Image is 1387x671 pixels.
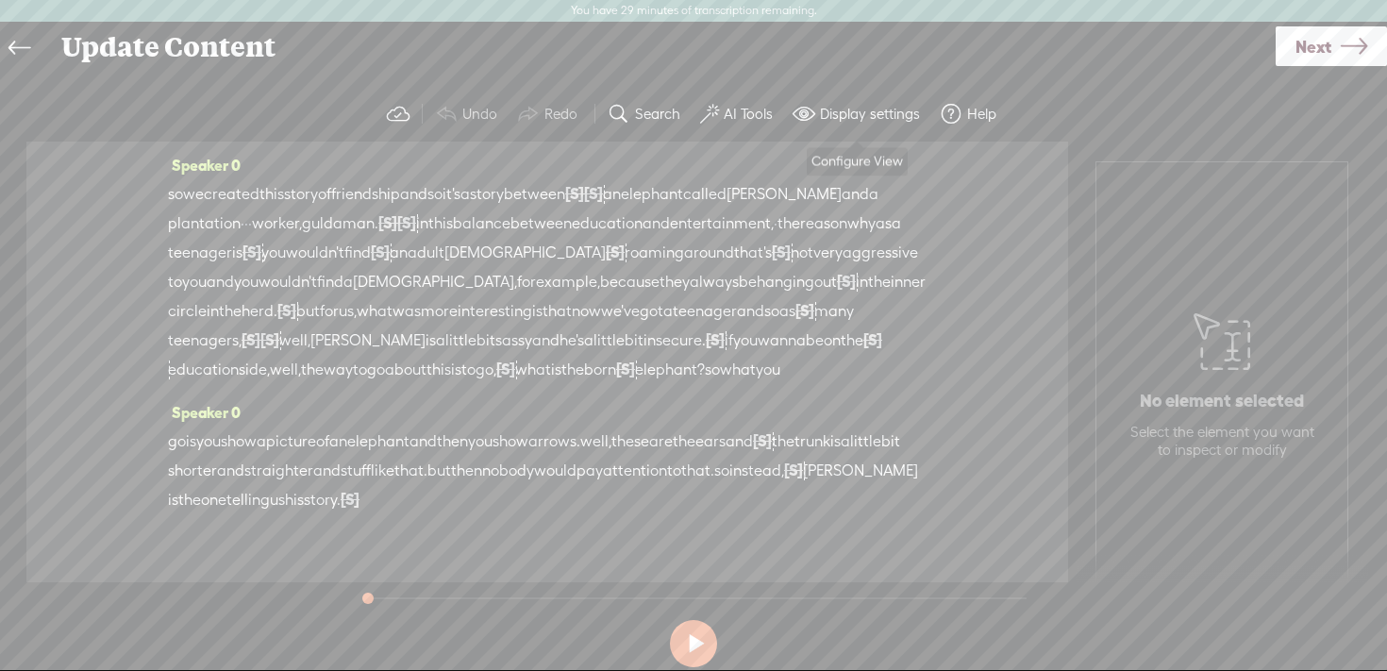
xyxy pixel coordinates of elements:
span: and [217,457,244,485]
span: a [663,297,673,326]
span: ears [695,428,726,456]
span: story [284,180,318,209]
span: about [385,356,426,384]
span: so [714,457,729,485]
span: then [451,457,482,485]
span: born [584,356,616,384]
span: find [317,268,343,296]
label: You have 29 minutes of transcription remaining. [571,4,817,19]
span: inner [891,268,926,296]
span: guldaman. [302,210,378,238]
span: [S] [378,214,397,231]
span: and [737,297,764,326]
span: [S] [863,331,882,348]
span: hanging [757,268,814,296]
span: roaming [625,239,684,267]
span: [PERSON_NAME] [310,327,426,355]
span: and [842,180,869,209]
span: worker, [252,210,302,238]
span: that's [734,239,772,267]
span: so [705,356,720,384]
span: and [532,327,560,355]
span: and [207,268,234,296]
span: elephant? [635,356,705,384]
span: they [660,268,690,296]
p: No element selected [1140,390,1304,412]
span: [S] [565,185,584,202]
span: as [779,297,795,326]
span: wouldn't [286,239,344,267]
span: [S] [837,273,856,290]
span: is [186,428,196,456]
span: of [318,180,331,209]
span: is [551,356,561,384]
span: teenagers, [168,327,242,355]
label: Display settings [820,105,920,124]
div: Select the element you want to inspect or modify [1126,423,1318,460]
span: go, [476,356,496,384]
span: [S] [795,302,814,319]
span: elephant [347,428,409,456]
span: is [830,428,841,456]
span: be [806,327,824,355]
span: for [320,297,339,326]
span: the [301,356,324,384]
span: that. [681,457,714,485]
span: is [451,356,461,384]
span: a [343,268,353,296]
span: why [847,210,876,238]
span: you [182,268,207,296]
span: wanna [758,327,806,355]
span: us, [339,297,357,326]
span: are [649,428,673,456]
span: like [371,457,394,485]
span: story [470,180,504,209]
span: bit [476,327,495,355]
span: is [168,486,178,514]
span: in [416,210,428,238]
span: was [393,297,421,326]
span: many [814,297,854,326]
span: story. [304,486,341,514]
span: to [168,268,182,296]
span: one [201,486,226,514]
span: what [515,356,551,384]
span: a [257,428,266,456]
span: very [813,239,843,267]
span: well, [580,428,611,456]
span: you [261,239,286,267]
span: little [593,327,625,355]
span: a [841,428,850,456]
button: Undo [427,95,510,133]
span: so [168,180,183,209]
span: little [445,327,476,355]
span: that [543,297,572,326]
span: show [493,428,528,456]
div: Update Content [48,23,1276,72]
span: [S] [496,361,515,377]
span: reason [800,210,847,238]
span: then [437,428,468,456]
span: the [777,210,800,238]
span: go [168,428,186,456]
span: between [510,210,572,238]
span: [PERSON_NAME] [803,457,918,485]
span: what [357,297,393,326]
button: Search [600,95,693,133]
span: way [324,356,353,384]
span: [S] [242,331,260,348]
span: be [739,268,757,296]
span: you [756,356,780,384]
span: [S] [772,243,791,260]
span: plantation [168,210,241,238]
span: [PERSON_NAME] [727,180,842,209]
button: Redo [510,95,590,133]
span: and [400,180,427,209]
span: instead, [729,457,784,485]
span: · [244,210,248,238]
span: and [726,428,753,456]
span: · [241,210,244,238]
span: Speaker 0 [168,157,241,174]
span: and [409,428,437,456]
span: an [390,239,408,267]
